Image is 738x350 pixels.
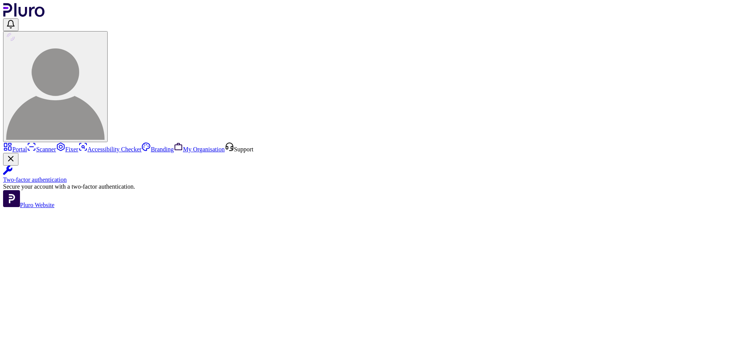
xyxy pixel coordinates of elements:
button: Close Two-factor authentication notification [3,153,18,166]
a: Fixer [56,146,78,153]
aside: Sidebar menu [3,142,735,209]
a: Accessibility Checker [78,146,142,153]
a: Open Support screen [225,146,254,153]
div: Two-factor authentication [3,176,735,183]
a: Scanner [27,146,56,153]
a: My Organisation [174,146,225,153]
a: Logo [3,12,45,18]
img: User avatar [6,41,105,140]
a: Portal [3,146,27,153]
button: User avatar [3,31,108,142]
button: Open notifications, you have undefined new notifications [3,18,18,31]
a: Open Pluro Website [3,202,55,208]
div: Secure your account with a two-factor authentication. [3,183,735,190]
a: Branding [141,146,174,153]
a: Two-factor authentication [3,166,735,183]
